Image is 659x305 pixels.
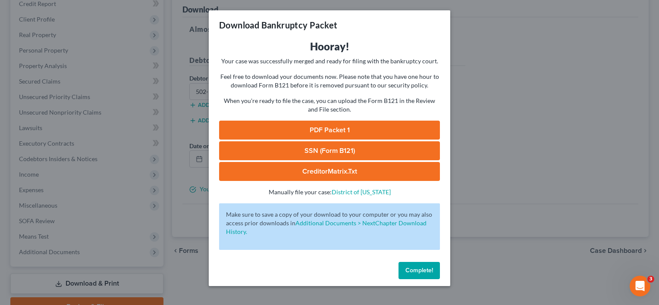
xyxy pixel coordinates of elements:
[219,162,440,181] a: CreditorMatrix.txt
[219,72,440,90] p: Feel free to download your documents now. Please note that you have one hour to download Form B12...
[226,210,433,236] p: Make sure to save a copy of your download to your computer or you may also access prior downloads in
[219,40,440,53] h3: Hooray!
[226,219,427,235] a: Additional Documents > NextChapter Download History.
[219,19,337,31] h3: Download Bankruptcy Packet
[647,276,654,283] span: 3
[405,267,433,274] span: Complete!
[219,121,440,140] a: PDF Packet 1
[219,188,440,196] p: Manually file your case:
[399,262,440,279] button: Complete!
[219,96,440,114] p: When you're ready to file the case, you can upload the Form B121 in the Review and File section.
[219,141,440,160] a: SSN (Form B121)
[630,276,650,296] iframe: Intercom live chat
[219,57,440,65] p: Your case was successfully merged and ready for filing with the bankruptcy court.
[332,188,391,196] a: District of [US_STATE]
